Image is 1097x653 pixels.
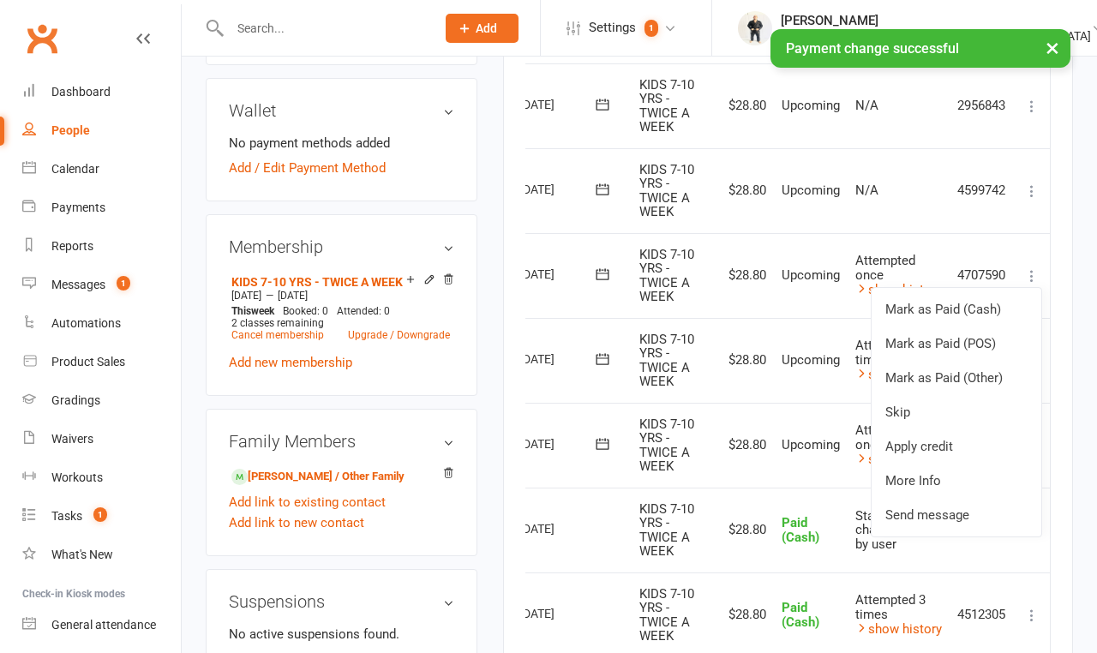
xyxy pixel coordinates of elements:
span: Attempted once [855,253,915,283]
td: 4707590 [950,233,1014,318]
div: [DATE] [519,91,598,117]
span: [DATE] [231,290,261,302]
div: [DATE] [519,261,598,287]
a: show history [855,282,942,297]
a: Automations [22,304,181,343]
div: [DATE] [519,600,598,626]
a: Send message [872,498,1041,532]
div: week [227,305,279,317]
div: Tasks [51,509,82,523]
span: Attempted 3 times [855,592,926,622]
a: Add / Edit Payment Method [229,158,386,178]
td: $28.80 [716,318,774,403]
h3: Wallet [229,101,454,120]
a: [PERSON_NAME] / Other Family [231,468,405,486]
span: Paid (Cash) [782,515,819,545]
a: show history [855,367,942,382]
a: Mark as Paid (Cash) [872,292,1041,326]
span: Attempted 3 times [855,338,926,368]
span: KIDS 7-10 YRS - TWICE A WEEK [639,586,694,644]
span: KIDS 7-10 YRS - TWICE A WEEK [639,162,694,220]
span: Add [476,21,497,35]
td: $28.80 [716,233,774,318]
a: Gradings [22,381,181,420]
div: [DATE] [519,430,598,457]
a: Reports [22,227,181,266]
span: Upcoming [782,437,840,452]
a: Mark as Paid (POS) [872,326,1041,361]
a: Product Sales [22,343,181,381]
div: Product Sales [51,355,125,368]
div: [DATE] [519,345,598,372]
a: Waivers [22,420,181,458]
span: Upcoming [782,267,840,283]
span: KIDS 7-10 YRS - TWICE A WEEK [639,416,694,475]
a: show history [855,621,942,637]
div: [PERSON_NAME] [781,13,1091,28]
span: 1 [644,20,658,37]
span: Status changed by user [855,508,903,552]
a: KIDS 7-10 YRS - TWICE A WEEK [231,275,403,289]
a: More Info [872,464,1041,498]
td: $28.80 [716,488,774,572]
div: Waivers [51,432,93,446]
button: Add [446,14,519,43]
div: Reports [51,239,93,253]
span: Attended: 0 [337,305,390,317]
a: Workouts [22,458,181,497]
div: Traditional Brazilian Jiu Jitsu School [GEOGRAPHIC_DATA] [781,28,1091,44]
a: Tasks 1 [22,497,181,536]
span: N/A [855,98,878,113]
div: Payment change successful [770,29,1070,68]
div: Dashboard [51,85,111,99]
div: Calendar [51,162,99,176]
span: KIDS 7-10 YRS - TWICE A WEEK [639,77,694,135]
h3: Membership [229,237,454,256]
span: Upcoming [782,352,840,368]
td: $28.80 [716,148,774,233]
img: thumb_image1732515240.png [738,11,772,45]
td: $28.80 [716,63,774,148]
span: Attempted once [855,422,915,452]
td: $28.80 [716,403,774,488]
div: [DATE] [519,176,598,202]
a: Apply credit [872,429,1041,464]
span: This [231,305,251,317]
a: Payments [22,189,181,227]
a: Add new membership [229,355,352,370]
a: People [22,111,181,150]
button: × [1037,29,1068,66]
span: 2 classes remaining [231,317,324,329]
li: No payment methods added [229,133,454,153]
div: Workouts [51,470,103,484]
a: Clubworx [21,17,63,60]
td: 2956843 [950,63,1014,148]
span: Booked: 0 [283,305,328,317]
div: Payments [51,201,105,214]
a: Dashboard [22,73,181,111]
h3: Family Members [229,432,454,451]
div: — [227,289,454,303]
div: [DATE] [519,515,598,542]
span: Upcoming [782,98,840,113]
span: KIDS 7-10 YRS - TWICE A WEEK [639,332,694,390]
input: Search... [225,16,423,40]
h3: Suspensions [229,592,454,611]
a: Mark as Paid (Other) [872,361,1041,395]
span: N/A [855,183,878,198]
a: Add link to existing contact [229,492,386,512]
a: show history [855,452,942,467]
a: What's New [22,536,181,574]
a: Cancel membership [231,329,324,341]
td: 4599742 [950,148,1014,233]
p: No active suspensions found. [229,624,454,644]
div: Gradings [51,393,100,407]
div: What's New [51,548,113,561]
span: Settings [589,9,636,47]
span: 1 [93,507,107,522]
a: Calendar [22,150,181,189]
span: [DATE] [278,290,308,302]
span: KIDS 7-10 YRS - TWICE A WEEK [639,501,694,560]
span: Upcoming [782,183,840,198]
div: General attendance [51,618,156,632]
